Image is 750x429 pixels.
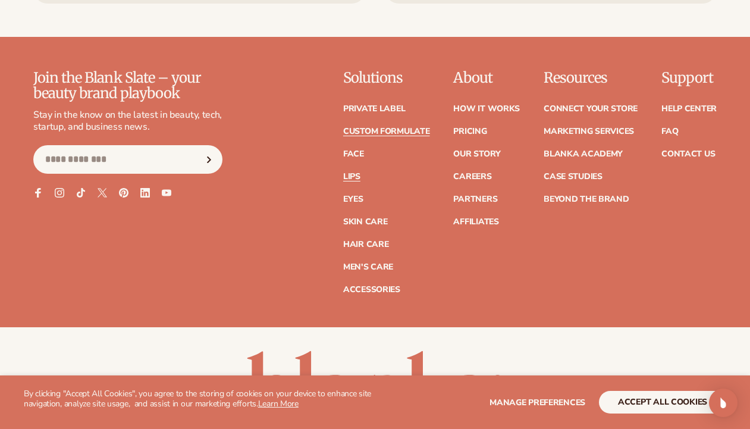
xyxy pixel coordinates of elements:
p: Solutions [343,70,430,86]
p: Stay in the know on the latest in beauty, tech, startup, and business news. [33,109,222,134]
a: Hair Care [343,240,388,249]
button: accept all cookies [599,391,726,414]
button: Subscribe [196,145,222,174]
a: Help Center [661,105,717,113]
a: Eyes [343,195,363,203]
a: Connect your store [544,105,638,113]
a: Men's Care [343,263,393,271]
p: By clicking "Accept All Cookies", you agree to the storing of cookies on your device to enhance s... [24,389,375,409]
a: Accessories [343,286,400,294]
a: Beyond the brand [544,195,629,203]
a: Private label [343,105,405,113]
span: Manage preferences [489,397,585,408]
a: Face [343,150,364,158]
a: Case Studies [544,173,602,181]
a: Learn More [258,398,299,409]
a: How It Works [453,105,520,113]
a: FAQ [661,127,678,136]
p: Join the Blank Slate – your beauty brand playbook [33,70,222,102]
a: Skin Care [343,218,387,226]
p: Support [661,70,717,86]
a: Pricing [453,127,487,136]
a: Marketing services [544,127,634,136]
a: Careers [453,173,491,181]
a: Our Story [453,150,500,158]
a: Affiliates [453,218,498,226]
a: Partners [453,195,497,203]
div: Open Intercom Messenger [709,389,738,417]
a: Blanka Academy [544,150,623,158]
button: Manage preferences [489,391,585,414]
a: Custom formulate [343,127,430,136]
p: About [453,70,520,86]
a: Contact Us [661,150,715,158]
a: Lips [343,173,360,181]
p: Resources [544,70,638,86]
